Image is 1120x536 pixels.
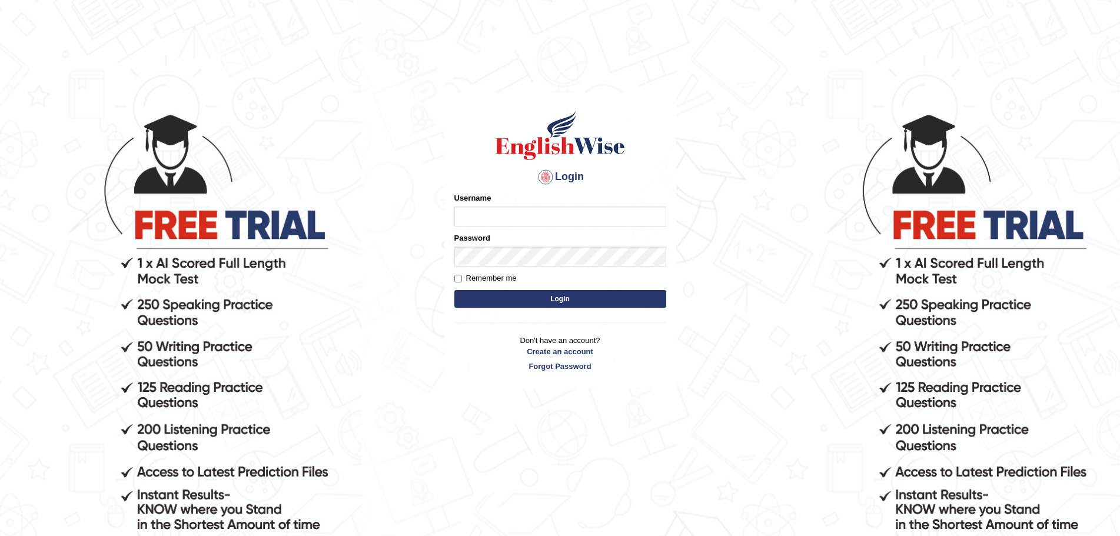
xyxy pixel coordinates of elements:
label: Remember me [454,272,517,284]
button: Login [454,290,666,308]
a: Create an account [454,346,666,357]
label: Username [454,192,491,204]
p: Don't have an account? [454,335,666,371]
h4: Login [454,168,666,187]
input: Remember me [454,275,462,282]
a: Forgot Password [454,361,666,372]
img: Logo of English Wise sign in for intelligent practice with AI [493,109,627,162]
label: Password [454,232,490,244]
